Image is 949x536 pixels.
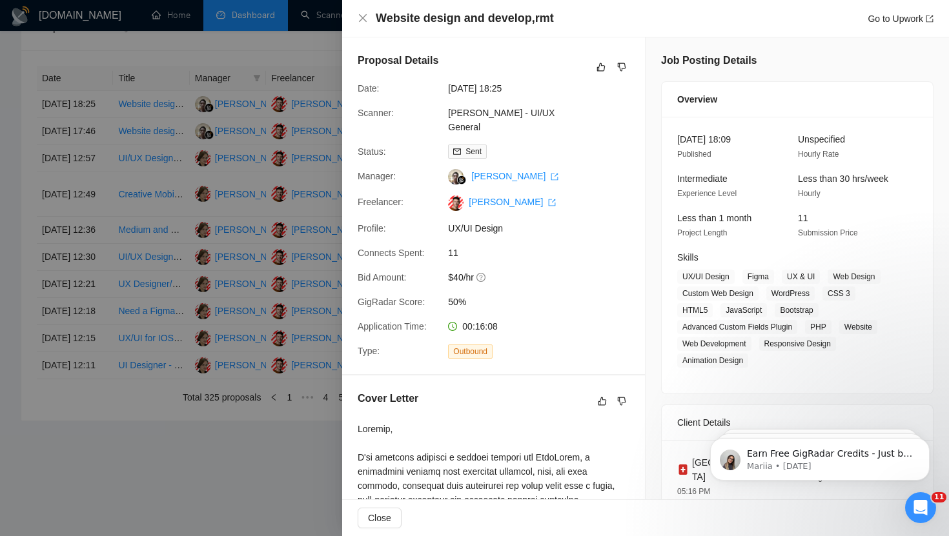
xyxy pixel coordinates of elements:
[677,252,699,263] span: Skills
[677,462,689,477] img: 🇨🇭
[358,197,403,207] span: Freelancer:
[358,108,394,118] span: Scanner:
[614,393,629,409] button: dislike
[798,150,839,159] span: Hourly Rate
[358,508,402,528] button: Close
[448,322,457,331] span: clock-circle
[595,393,610,409] button: like
[448,108,555,132] a: [PERSON_NAME] - UI/UX General
[358,391,418,406] h5: Cover Letter
[677,228,727,237] span: Project Length
[677,320,797,334] span: Advanced Custom Fields Plugin
[868,14,934,24] a: Go to Upworkexport
[677,303,713,317] span: HTML5
[448,81,642,95] span: [DATE] 18:25
[782,270,820,284] span: UX & UI
[677,150,711,159] span: Published
[614,59,629,75] button: dislike
[448,221,642,235] span: UX/UI Design
[593,59,609,75] button: like
[358,248,425,258] span: Connects Spent:
[766,286,815,301] span: WordPress
[469,197,556,207] a: [PERSON_NAME] export
[476,272,487,283] span: question-circle
[905,492,936,523] iframe: Intercom live chat
[798,134,845,144] span: Unspecified
[839,320,877,334] span: Website
[358,83,379,94] span: Date:
[691,411,949,501] iframe: Intercom notifications message
[462,321,498,332] span: 00:16:08
[597,62,606,72] span: like
[358,171,396,181] span: Manager:
[828,270,880,284] span: Web Design
[453,148,461,155] span: mail
[677,286,759,301] span: Custom Web Design
[798,174,888,184] span: Less than 30 hrs/week
[677,213,751,223] span: Less than 1 month
[448,246,642,260] span: 11
[358,346,380,356] span: Type:
[798,189,821,198] span: Hourly
[677,405,917,440] div: Client Details
[926,15,934,23] span: export
[551,173,558,181] span: export
[822,286,855,301] span: CSS 3
[358,272,407,283] span: Bid Amount:
[720,303,767,317] span: JavaScript
[932,492,946,502] span: 11
[742,270,774,284] span: Figma
[677,337,751,351] span: Web Development
[376,10,554,26] h4: Website design and develop,rmt
[677,487,710,496] span: 05:16 PM
[358,13,368,24] button: Close
[677,270,735,284] span: UX/UI Design
[368,511,391,525] span: Close
[471,171,558,181] a: [PERSON_NAME] export
[798,228,858,237] span: Submission Price
[358,297,425,307] span: GigRadar Score:
[617,396,626,406] span: dislike
[448,195,464,211] img: c16pGwGrh3ocwXKs_QLemoNpcYGtsQ7ssgv9eikZ-SWObTZoltnKTgsREUovFYX99D
[358,223,386,233] span: Profile:
[358,321,427,332] span: Application Time:
[759,337,836,351] span: Responsive Design
[798,213,808,223] span: 11
[358,53,438,68] h5: Proposal Details
[661,53,757,68] h5: Job Posting Details
[358,146,386,157] span: Status:
[448,344,493,359] span: Outbound
[677,134,731,144] span: [DATE] 18:09
[598,396,607,406] span: like
[358,13,368,23] span: close
[775,303,818,317] span: Bootstrap
[677,353,748,368] span: Animation Design
[448,270,642,284] span: $40/hr
[548,199,556,206] span: export
[677,189,737,198] span: Experience Level
[617,62,626,72] span: dislike
[448,295,642,309] span: 50%
[677,174,728,184] span: Intermediate
[457,175,466,184] img: gigradar-bm.png
[805,320,832,334] span: PHP
[465,147,482,156] span: Sent
[677,92,717,106] span: Overview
